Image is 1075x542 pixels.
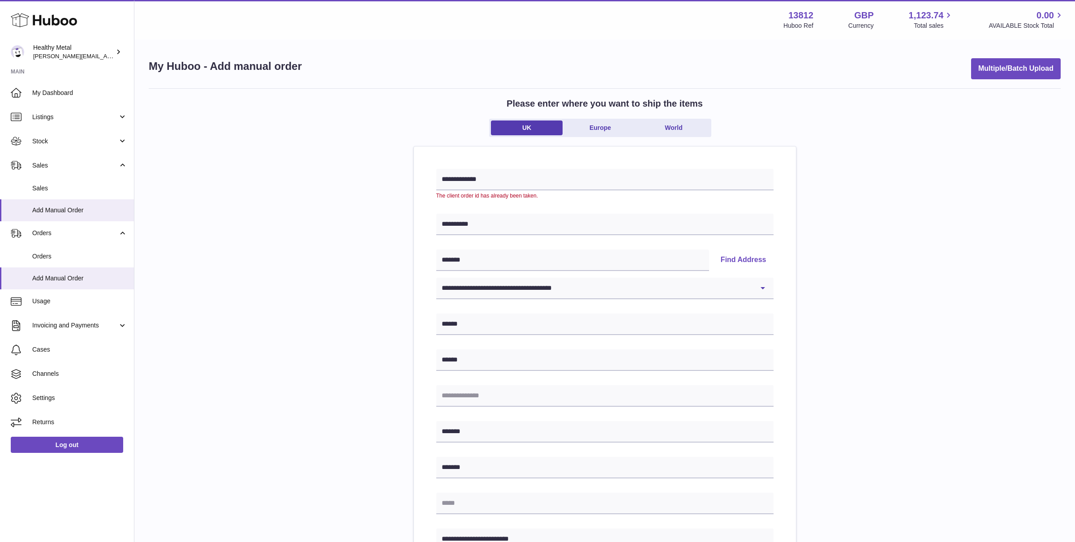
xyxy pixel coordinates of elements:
[32,206,127,215] span: Add Manual Order
[149,59,302,73] h1: My Huboo - Add manual order
[914,22,954,30] span: Total sales
[638,120,709,135] a: World
[32,345,127,354] span: Cases
[32,229,118,237] span: Orders
[989,9,1064,30] a: 0.00 AVAILABLE Stock Total
[11,45,24,59] img: jose@healthy-metal.com
[32,370,127,378] span: Channels
[32,394,127,402] span: Settings
[32,252,127,261] span: Orders
[854,9,873,22] strong: GBP
[11,437,123,453] a: Log out
[32,418,127,426] span: Returns
[564,120,636,135] a: Europe
[788,9,813,22] strong: 13812
[32,89,127,97] span: My Dashboard
[32,113,118,121] span: Listings
[32,161,118,170] span: Sales
[507,98,703,110] h2: Please enter where you want to ship the items
[714,249,774,271] button: Find Address
[909,9,944,22] span: 1,123.74
[436,192,774,199] div: The client order id has already been taken.
[989,22,1064,30] span: AVAILABLE Stock Total
[1036,9,1054,22] span: 0.00
[32,137,118,146] span: Stock
[909,9,954,30] a: 1,123.74 Total sales
[32,274,127,283] span: Add Manual Order
[33,52,180,60] span: [PERSON_NAME][EMAIL_ADDRESS][DOMAIN_NAME]
[33,43,114,60] div: Healthy Metal
[32,321,118,330] span: Invoicing and Payments
[32,184,127,193] span: Sales
[848,22,874,30] div: Currency
[32,297,127,305] span: Usage
[491,120,563,135] a: UK
[971,58,1061,79] button: Multiple/Batch Upload
[783,22,813,30] div: Huboo Ref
